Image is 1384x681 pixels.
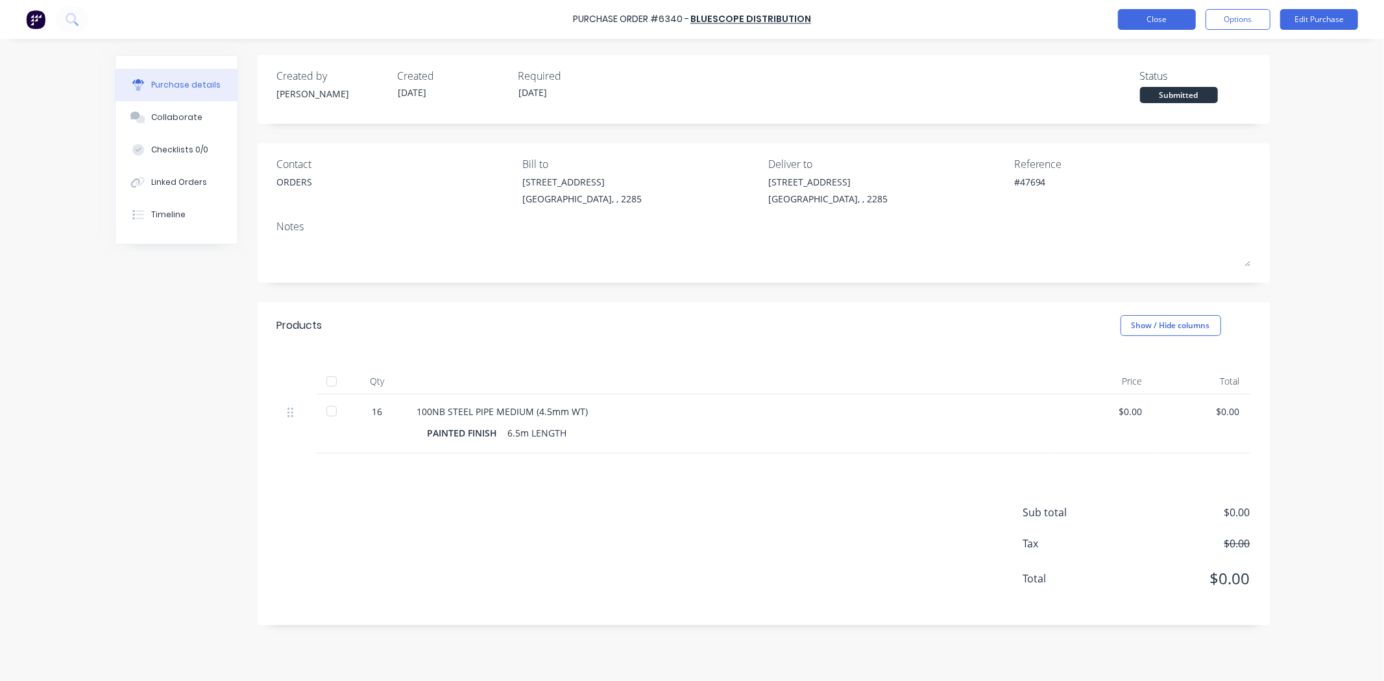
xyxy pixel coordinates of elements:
[115,198,237,231] button: Timeline
[1121,567,1250,590] span: $0.00
[1140,68,1250,84] div: Status
[277,219,1250,234] div: Notes
[1280,9,1358,30] button: Edit Purchase
[1163,405,1240,418] div: $0.00
[115,134,237,166] button: Checklists 0/0
[348,368,407,394] div: Qty
[398,68,508,84] div: Created
[417,405,1045,418] div: 100NB STEEL PIPE MEDIUM (4.5mm WT)
[508,424,567,442] div: 6.5m LENGTH
[1140,87,1218,103] div: Submitted
[522,192,642,206] div: [GEOGRAPHIC_DATA], , 2285
[1014,156,1250,172] div: Reference
[1153,368,1250,394] div: Total
[1118,9,1196,30] button: Close
[1121,536,1250,551] span: $0.00
[151,209,186,221] div: Timeline
[277,318,322,333] div: Products
[151,112,202,123] div: Collaborate
[1056,368,1153,394] div: Price
[1023,536,1121,551] span: Tax
[1121,505,1250,520] span: $0.00
[428,424,508,442] div: PAINTED FINISH
[26,10,45,29] img: Factory
[151,79,221,91] div: Purchase details
[690,13,811,26] a: Bluescope Distribution
[573,13,689,27] div: Purchase Order #6340 -
[277,156,513,172] div: Contact
[518,68,629,84] div: Required
[768,175,888,189] div: [STREET_ADDRESS]
[1023,571,1121,586] span: Total
[1121,315,1221,336] button: Show / Hide columns
[277,87,387,101] div: [PERSON_NAME]
[768,192,888,206] div: [GEOGRAPHIC_DATA], , 2285
[1066,405,1143,418] div: $0.00
[768,156,1004,172] div: Deliver to
[151,144,208,156] div: Checklists 0/0
[1014,175,1176,204] textarea: #47694
[115,101,237,134] button: Collaborate
[115,69,237,101] button: Purchase details
[522,175,642,189] div: [STREET_ADDRESS]
[1206,9,1270,30] button: Options
[277,175,313,189] div: ORDERS
[359,405,396,418] div: 16
[151,176,207,188] div: Linked Orders
[277,68,387,84] div: Created by
[522,156,759,172] div: Bill to
[1023,505,1121,520] span: Sub total
[115,166,237,198] button: Linked Orders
